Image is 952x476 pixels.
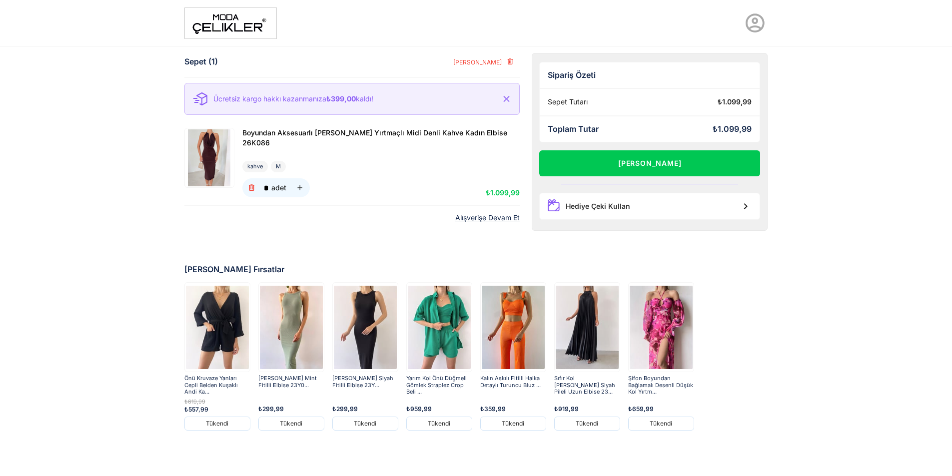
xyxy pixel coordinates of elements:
[242,128,516,149] a: Boyundan Aksesuarlı [PERSON_NAME] Yırtmaçlı Midi Denli Kahve Kadın Elbise 26K086
[184,399,250,405] div: ₺619,99
[455,214,520,222] a: Alışverişe Devam Et
[334,284,397,371] img: yanni-elbise-23y000498--c3915.jpg
[184,57,218,66] div: Sepet (1)
[260,284,323,371] img: yanni-elbise-23y000498-5b5b-0.jpg
[482,284,545,371] img: kalin-askili-fitilli-halka-detayli-tur-59-4ef.jpg
[184,406,250,413] div: ₺557,99
[480,406,546,413] div: ₺359,99
[408,284,471,371] img: pietro-uclu-takim-23y000505-e1b0a8.jpg
[184,7,277,39] img: moda%20-1.png
[258,375,324,395] a: [PERSON_NAME] Mint Fitilli Elbise 23Y0...
[480,417,546,431] div: Tükendi
[242,161,268,172] div: kahve
[332,406,398,413] div: ₺299,99
[184,375,250,395] a: Önü Kruvaze Yanları Cepli Belden Kuşaklı Andi Ka...
[271,161,286,172] div: M
[406,375,472,395] a: Yarım Kol Önü Düğmeli Gömlek Straplez Crop Beli ...
[486,188,520,197] span: ₺1.099,99
[186,284,249,371] img: andi-sort-tulum-23y000499-4-4208.jpg
[258,417,324,431] div: Tükendi
[332,417,398,431] div: Tükendi
[566,202,630,211] div: Hediye Çeki Kullan
[406,417,472,431] div: Tükendi
[271,184,286,191] div: adet
[258,406,324,413] div: ₺299,99
[548,70,752,80] div: Sipariş Özeti
[554,375,620,395] a: Sıfır Kol [PERSON_NAME] Siyah Pileli Uzun Elbise 23...
[242,128,507,147] span: Boyundan Aksesuarlı [PERSON_NAME] Yırtmaçlı Midi Denli Kahve Kadın Elbise 26K086
[539,150,761,176] button: [PERSON_NAME]
[480,375,546,395] a: Kalın Askılı Fitilli Halka Detaylı Turuncu Bluz ...
[554,406,620,413] div: ₺919,99
[326,94,356,103] b: ₺399,00
[554,417,620,431] div: Tükendi
[628,406,694,413] div: ₺659,99
[556,284,619,371] img: lana-pileli-uzun-elbise-23y000477-645bdd.jpg
[332,375,398,395] a: [PERSON_NAME] Siyah Fitilli Elbise 23Y...
[548,124,599,134] div: Toplam Tutar
[261,178,271,197] input: adet
[213,95,373,102] p: Ücretsiz kargo hakkı kazanmanıza kaldı!
[453,58,502,66] span: [PERSON_NAME]
[628,417,694,431] div: Tükendi
[406,406,472,413] div: ₺959,99
[628,375,694,395] a: Şifon Boyundan Bağlamalı Desenli Düşük Kol Yırtm...
[548,98,588,106] div: Sepet Tutarı
[445,53,519,71] button: [PERSON_NAME]
[713,124,752,134] div: ₺1.099,99
[184,265,768,274] div: [PERSON_NAME] Fırsatlar
[630,284,693,371] img: sister-elbise-22y000395-4ca5-9.jpg
[718,98,752,106] div: ₺1.099,99
[184,417,250,431] div: Tükendi
[186,129,233,186] img: Boyundan Aksesuarlı Yandan Yırtmaçlı Midi Denli Kahve Kadın Elbise 26K086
